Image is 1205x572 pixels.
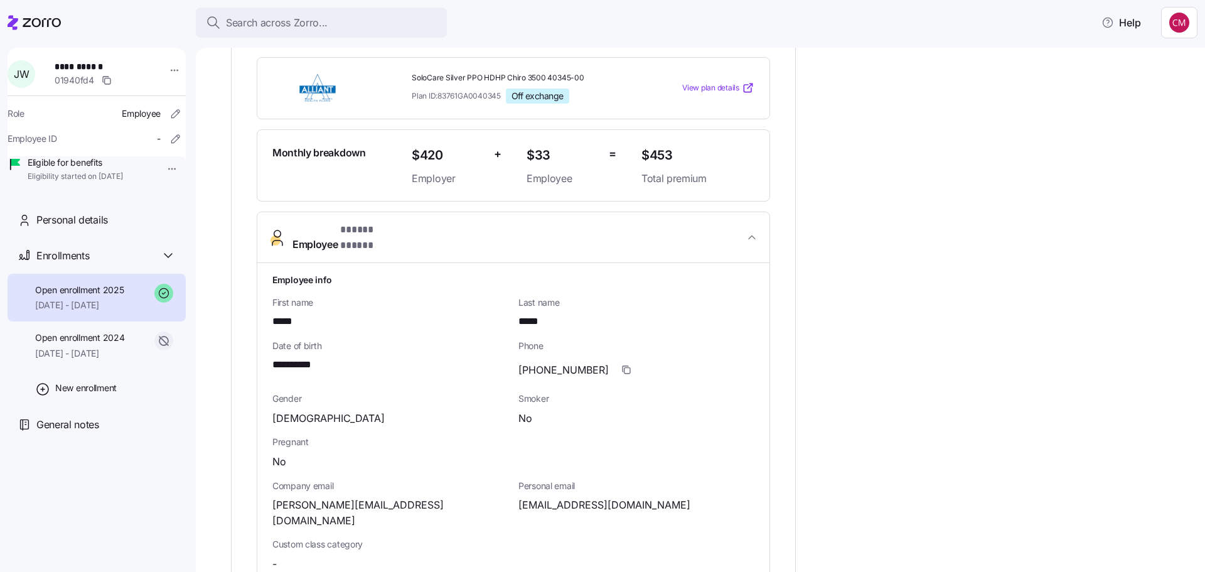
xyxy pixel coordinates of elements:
span: Eligibility started on [DATE] [28,171,123,182]
span: J W [14,69,29,79]
span: - [157,132,161,145]
img: c76f7742dad050c3772ef460a101715e [1169,13,1189,33]
span: Open enrollment 2025 [35,284,124,296]
span: Gender [272,392,508,405]
span: [PERSON_NAME][EMAIL_ADDRESS][DOMAIN_NAME] [272,497,508,529]
span: Open enrollment 2024 [35,332,124,344]
span: Role [8,107,24,120]
span: No [272,454,286,470]
span: Phone [518,340,754,352]
a: View plan details [682,82,754,94]
span: [PHONE_NUMBER] [518,362,609,378]
button: Search across Zorro... [196,8,447,38]
span: Monthly breakdown [272,145,366,161]
span: Custom class category [272,538,508,551]
span: Enrollments [36,248,89,264]
span: Eligible for benefits [28,156,123,169]
span: Off exchange [511,90,564,102]
span: SoloCare Silver PPO HDHP Chiro 3500 40345-00 [412,73,631,84]
span: 01940fd4 [55,74,94,87]
span: Help [1101,15,1141,30]
span: $420 [412,145,484,166]
span: Search across Zorro... [226,15,328,31]
span: Company email [272,480,508,492]
span: [DATE] - [DATE] [35,347,124,360]
span: $453 [641,145,754,166]
span: $33 [527,145,599,166]
span: Date of birth [272,340,508,352]
img: Alliant Health Plans [272,73,363,102]
span: Plan ID: 83761GA0040345 [412,90,501,101]
span: Personal details [36,212,108,228]
span: - [272,556,277,572]
span: View plan details [682,82,739,94]
span: Smoker [518,392,754,405]
span: = [609,145,616,163]
span: General notes [36,417,99,433]
h1: Employee info [272,273,754,286]
span: No [518,411,532,426]
span: New enrollment [55,382,117,394]
span: [DEMOGRAPHIC_DATA] [272,411,385,426]
span: Total premium [641,171,754,186]
span: Last name [518,296,754,309]
span: Employee [292,222,406,252]
button: Help [1091,10,1151,35]
span: First name [272,296,508,309]
span: Employee [527,171,599,186]
span: Personal email [518,480,754,492]
span: Employee [122,107,161,120]
span: + [494,145,501,163]
span: Employer [412,171,484,186]
span: [DATE] - [DATE] [35,299,124,311]
span: [EMAIL_ADDRESS][DOMAIN_NAME] [518,497,690,513]
span: Pregnant [272,436,754,448]
span: Employee ID [8,132,57,145]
